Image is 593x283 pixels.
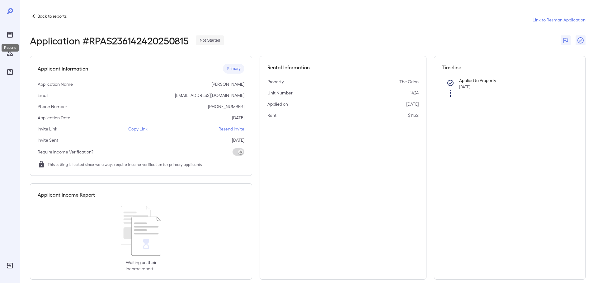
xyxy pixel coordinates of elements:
p: Applied on [267,101,288,107]
span: This setting is locked since we always require income verification for primary applicants. [48,161,203,167]
button: Close Report [576,35,586,45]
p: [EMAIL_ADDRESS][DOMAIN_NAME] [175,92,244,98]
h5: Rental Information [267,64,419,71]
span: Primary [223,66,244,72]
p: [DATE] [232,115,244,121]
p: Invite Link [38,126,57,132]
div: Manage Users [5,48,15,58]
a: Link to Resman Application [533,17,586,23]
p: [PERSON_NAME] [211,81,244,87]
p: Copy Link [128,126,148,132]
h5: Timeline [442,64,578,71]
div: Reports [5,30,15,40]
p: The Orion [399,79,419,85]
p: $1132 [408,112,419,118]
h2: Application # RPAS236142420250815 [30,35,188,46]
div: FAQ [5,67,15,77]
p: Application Name [38,81,73,87]
div: Reports [2,44,19,52]
p: Applied to Property [459,77,568,84]
p: Email [38,92,48,98]
p: Property [267,79,284,85]
p: Resend Invite [219,126,244,132]
p: 1424 [410,90,419,96]
h5: Applicant Income Report [38,191,95,199]
p: Invite Sent [38,137,58,143]
p: [DATE] [406,101,419,107]
h5: Applicant Information [38,65,88,72]
span: Not Started [196,38,224,43]
button: Flag Report [561,35,571,45]
p: Require Income Verification? [38,149,93,155]
p: Back to reports [37,13,67,19]
p: [PHONE_NUMBER] [208,103,244,110]
p: Rent [267,112,276,118]
p: Unit Number [267,90,293,96]
p: [DATE] [232,137,244,143]
p: Application Date [38,115,70,121]
div: Log Out [5,261,15,271]
span: [DATE] [459,84,470,89]
p: Waiting on their income report [126,259,157,272]
p: Phone Number [38,103,67,110]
